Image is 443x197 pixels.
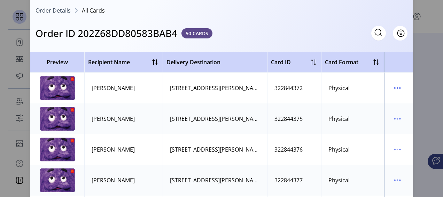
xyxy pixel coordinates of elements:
div: [STREET_ADDRESS][PERSON_NAME] [170,145,260,154]
div: Physical [328,115,350,123]
div: [PERSON_NAME] [92,84,135,92]
img: preview [40,107,75,131]
div: 322844377 [274,176,303,184]
div: [PERSON_NAME] [92,145,135,154]
span: 50 CARDS [181,28,212,38]
div: 322844372 [274,84,303,92]
div: 322844375 [274,115,303,123]
img: preview [40,168,75,192]
div: 322844376 [274,145,303,154]
button: menu [392,175,403,186]
button: menu [392,113,403,124]
span: Preview [34,58,81,66]
div: [STREET_ADDRESS][PERSON_NAME] [170,176,260,184]
img: preview [40,138,75,161]
span: Recipient Name [88,58,130,66]
div: [PERSON_NAME] [92,115,135,123]
div: [PERSON_NAME] [92,176,135,184]
span: Card Format [325,58,358,66]
div: [STREET_ADDRESS][PERSON_NAME] [170,115,260,123]
div: [STREET_ADDRESS][PERSON_NAME] [170,84,260,92]
button: menu [392,144,403,155]
div: Physical [328,84,350,92]
a: Order Details [36,8,71,13]
span: Card ID [271,58,291,66]
div: Physical [328,145,350,154]
img: preview [40,76,75,100]
span: Delivery Destination [166,58,220,66]
h3: Order ID 202Z68DD80583BAB4 [36,26,177,41]
button: menu [392,82,403,94]
span: All Cards [82,8,105,13]
div: Physical [328,176,350,184]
